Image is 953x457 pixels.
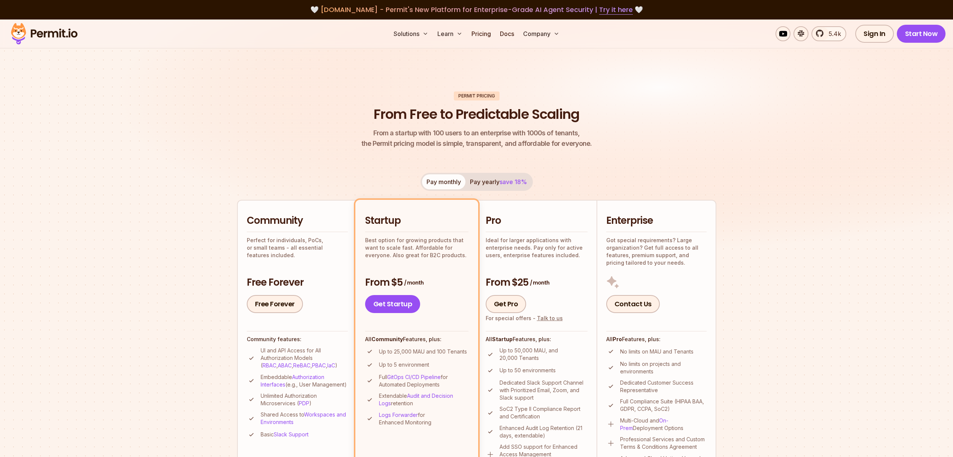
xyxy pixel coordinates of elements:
[620,360,707,375] p: No limits on projects and environments
[486,315,563,322] div: For special offers -
[379,411,468,426] p: for Enhanced Monitoring
[486,336,588,343] h4: All Features, plus:
[486,276,588,289] h3: From $25
[620,348,693,355] p: No limits on MAU and Tenants
[379,412,418,418] a: Logs Forwarder
[599,5,633,15] a: Try it here
[606,237,707,267] p: Got special requirements? Large organization? Get full access to all features, premium support, a...
[274,431,309,438] a: Slack Support
[620,398,707,413] p: Full Compliance Suite (HIPAA BAA, GDPR, CCPA, SoC2)
[379,393,453,406] a: Audit and Decision Logs
[897,25,946,43] a: Start Now
[500,424,588,439] p: Enhanced Audit Log Retention (21 days, extendable)
[391,26,431,41] button: Solutions
[500,367,556,374] p: Up to 50 environments
[379,348,467,355] p: Up to 25,000 MAU and 100 Tenants
[811,26,846,41] a: 5.4k
[365,295,421,313] a: Get Startup
[374,105,579,124] h1: From Free to Predictable Scaling
[247,336,348,343] h4: Community features:
[365,276,468,289] h3: From $5
[261,347,348,369] p: UI and API Access for All Authorization Models ( , , , , )
[293,362,310,369] a: ReBAC
[261,392,348,407] p: Unlimited Authorization Microservices ( )
[261,373,348,388] p: Embeddable (e.g., User Management)
[530,279,549,286] span: / month
[379,361,429,369] p: Up to 5 environment
[261,431,309,438] p: Basic
[486,237,588,259] p: Ideal for larger applications with enterprise needs. Pay only for active users, enterprise featur...
[365,214,468,228] h2: Startup
[468,26,494,41] a: Pricing
[500,379,588,402] p: Dedicated Slack Support Channel with Prioritized Email, Zoom, and Slack support
[365,336,468,343] h4: All Features, plus:
[620,417,707,432] p: Multi-Cloud and Deployment Options
[486,214,588,228] h2: Pro
[520,26,562,41] button: Company
[327,362,335,369] a: IaC
[365,237,468,259] p: Best option for growing products that want to scale fast. Affordable for everyone. Also great for...
[361,128,592,138] span: From a startup with 100 users to an enterprise with 1000s of tenants,
[18,4,935,15] div: 🤍 🤍
[434,26,465,41] button: Learn
[500,178,527,186] span: save 18%
[261,411,348,426] p: Shared Access to
[387,374,441,380] a: GitOps CI/CD Pipeline
[500,405,588,420] p: SoC2 Type II Compliance Report and Certification
[379,392,468,407] p: Extendable retention
[537,315,563,321] a: Talk to us
[620,436,707,451] p: Professional Services and Custom Terms & Conditions Agreement
[497,26,517,41] a: Docs
[606,214,707,228] h2: Enterprise
[312,362,326,369] a: PBAC
[606,336,707,343] h4: All Features, plus:
[371,336,403,342] strong: Community
[620,417,668,431] a: On-Prem
[7,21,81,46] img: Permit logo
[361,128,592,149] p: the Permit pricing model is simple, transparent, and affordable for everyone.
[262,362,276,369] a: RBAC
[261,374,324,388] a: Authorization Interfaces
[500,347,588,362] p: Up to 50,000 MAU, and 20,000 Tenants
[855,25,894,43] a: Sign In
[620,379,707,394] p: Dedicated Customer Success Representative
[824,29,841,38] span: 5.4k
[404,279,424,286] span: / month
[247,276,348,289] h3: Free Forever
[486,295,526,313] a: Get Pro
[379,373,468,388] p: Full for Automated Deployments
[247,237,348,259] p: Perfect for individuals, PoCs, or small teams - all essential features included.
[321,5,633,14] span: [DOMAIN_NAME] - Permit's New Platform for Enterprise-Grade AI Agent Security |
[606,295,660,313] a: Contact Us
[247,214,348,228] h2: Community
[492,336,513,342] strong: Startup
[247,295,303,313] a: Free Forever
[454,91,500,100] div: Permit Pricing
[278,362,292,369] a: ABAC
[613,336,622,342] strong: Pro
[299,400,309,406] a: PDP
[465,174,531,189] button: Pay yearlysave 18%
